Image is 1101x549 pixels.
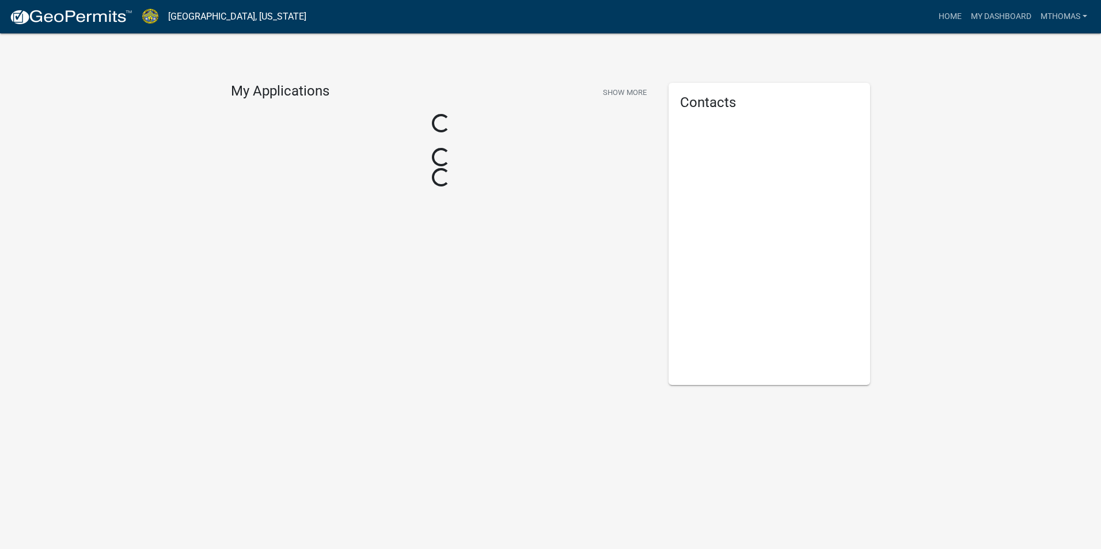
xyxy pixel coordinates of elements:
h5: Contacts [680,94,859,111]
a: [GEOGRAPHIC_DATA], [US_STATE] [168,7,306,26]
button: Show More [598,83,651,102]
a: My Dashboard [966,6,1036,28]
h4: My Applications [231,83,329,100]
img: Jasper County, South Carolina [142,9,159,24]
a: mthomas [1036,6,1092,28]
a: Home [934,6,966,28]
